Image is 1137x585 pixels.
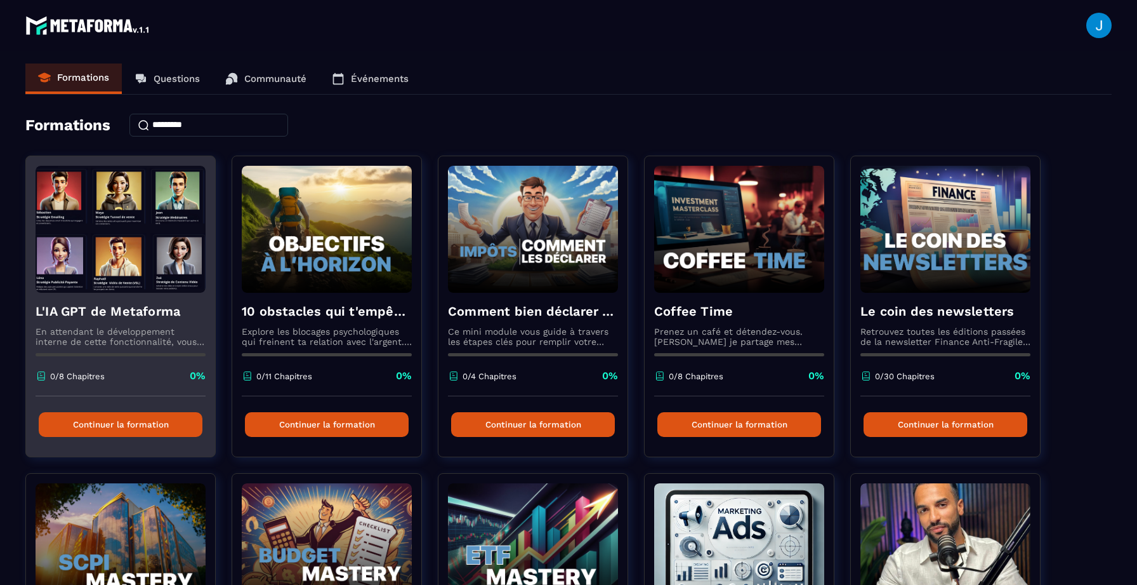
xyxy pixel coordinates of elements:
p: Prenez un café et détendez-vous. [PERSON_NAME] je partage mes inspirations, mes découvertes et me... [654,326,824,347]
p: 0% [808,369,824,383]
img: formation-background [448,166,618,293]
button: Continuer la formation [657,412,821,437]
h4: Formations [25,116,110,134]
h4: Coffee Time [654,302,824,320]
h4: Le coin des newsletters [860,302,1030,320]
h4: 10 obstacles qui t'empêche de vivre ta vie [242,302,412,320]
img: formation-background [860,166,1030,293]
p: Retrouvez toutes les éditions passées de la newsletter Finance Anti-Fragile. Des idées et stratég... [860,326,1030,347]
button: Continuer la formation [39,412,202,437]
a: formation-backgroundCoffee TimePrenez un café et détendez-vous. [PERSON_NAME] je partage mes insp... [644,156,850,473]
p: 0/4 Chapitres [463,372,516,381]
a: formation-backgroundL'IA GPT de MetaformaEn attendant le développement interne de cette fonctionn... [25,156,232,473]
p: Explore les blocages psychologiques qui freinent ta relation avec l'argent. Apprends a les surmon... [242,326,412,347]
h4: Comment bien déclarer ses impôts en bourse [448,302,618,320]
img: logo [25,13,151,38]
a: formation-backgroundComment bien déclarer ses impôts en bourseCe mini module vous guide à travers... [438,156,644,473]
a: Communauté [213,64,319,94]
a: Formations [25,64,122,94]
p: Événements [351,73,409,84]
p: 0% [190,369,206,383]
p: 0% [396,369,412,383]
h4: L'IA GPT de Metaforma [36,302,206,320]
p: 0/8 Chapitres [669,372,723,381]
a: Événements [319,64,421,94]
p: 0% [602,369,618,383]
img: formation-background [36,166,206,293]
p: Communauté [244,73,306,84]
button: Continuer la formation [451,412,615,437]
img: formation-background [654,166,824,293]
p: 0% [1015,369,1030,383]
p: 0/11 Chapitres [256,372,312,381]
p: Questions [154,73,200,84]
p: Formations [57,72,109,83]
button: Continuer la formation [245,412,409,437]
p: Ce mini module vous guide à travers les étapes clés pour remplir votre déclaration d'impôts effic... [448,326,618,347]
a: formation-background10 obstacles qui t'empêche de vivre ta vieExplore les blocages psychologiques... [232,156,438,473]
a: formation-backgroundLe coin des newslettersRetrouvez toutes les éditions passées de la newsletter... [850,156,1056,473]
img: formation-background [242,166,412,293]
a: Questions [122,64,213,94]
p: 0/30 Chapitres [875,372,935,381]
p: 0/8 Chapitres [50,372,105,381]
p: En attendant le développement interne de cette fonctionnalité, vous pouvez déjà l’utiliser avec C... [36,326,206,347]
button: Continuer la formation [864,412,1027,437]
